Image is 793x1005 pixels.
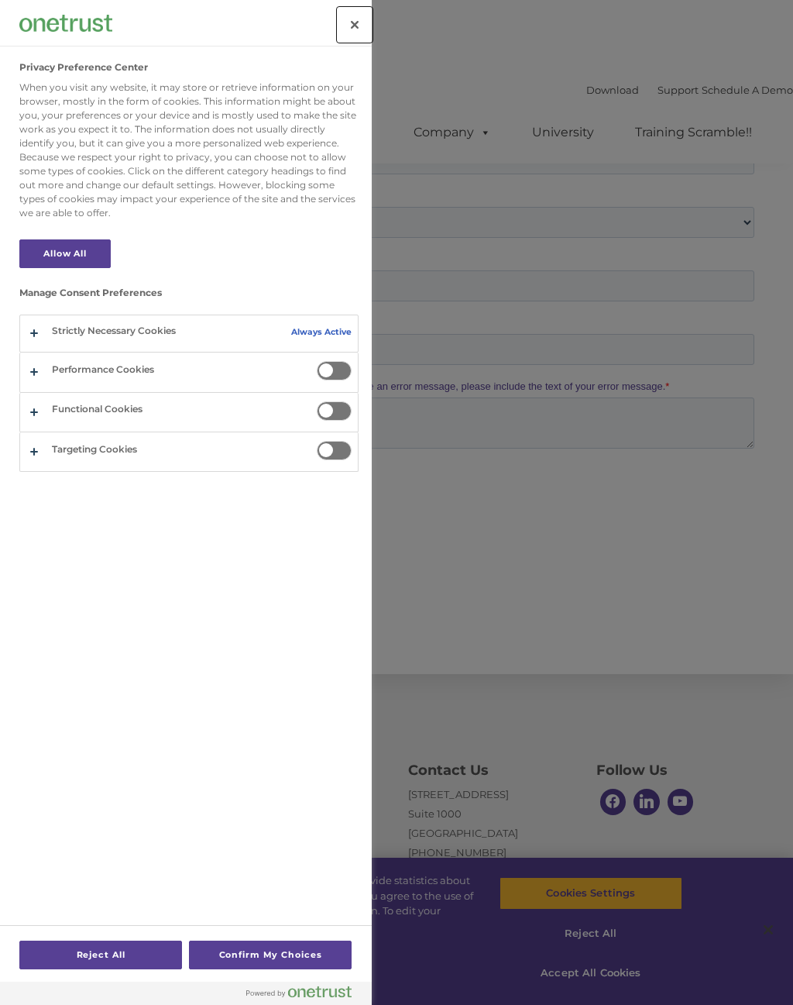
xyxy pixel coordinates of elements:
[246,986,364,1005] a: Powered by OneTrust Opens in a new Tab
[19,15,112,31] img: Company Logo
[19,239,111,268] button: Allow All
[19,8,112,39] div: Company Logo
[189,941,352,969] button: Confirm My Choices
[338,8,372,42] button: Close
[364,153,430,165] span: Phone number
[19,81,359,220] div: When you visit any website, it may store or retrieve information on your browser, mostly in the f...
[19,62,148,73] h2: Privacy Preference Center
[364,90,411,102] span: Last name
[19,941,182,969] button: Reject All
[246,986,352,998] img: Powered by OneTrust Opens in a new Tab
[19,287,359,306] h3: Manage Consent Preferences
